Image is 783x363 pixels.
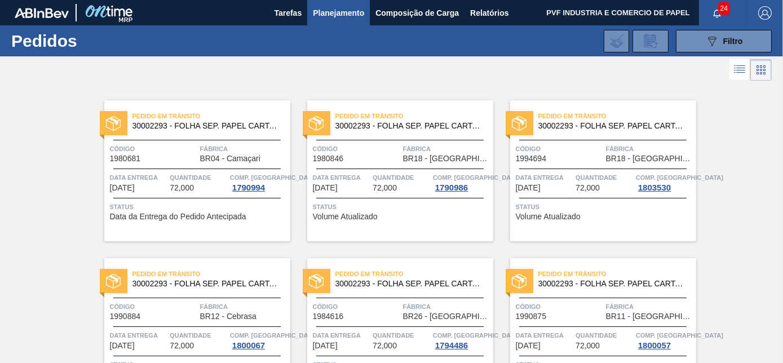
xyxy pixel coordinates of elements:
[606,301,693,312] span: Fábrica
[758,6,772,20] img: Logout
[636,172,723,183] span: Comp. Carga
[230,172,317,183] span: Comp. Carga
[230,172,287,192] a: Comp. [GEOGRAPHIC_DATA]1790994
[636,341,673,350] div: 1800057
[200,301,287,312] span: Fábrica
[433,330,490,350] a: Comp. [GEOGRAPHIC_DATA]1794486
[375,6,459,20] span: Composição de Carga
[538,122,687,130] span: 30002293 - FOLHA SEP. PAPEL CARTAO 1200x1000M 350g
[110,342,135,350] span: 18/08/2025
[170,330,227,341] span: Quantidade
[313,330,370,341] span: Data entrega
[200,312,256,321] span: BR12 - Cebrasa
[576,330,633,341] span: Quantidade
[110,201,287,213] span: Status
[516,213,581,221] span: Volume Atualizado
[403,143,490,154] span: Fábrica
[15,8,69,18] img: TNhmsLtSVTkK8tSr43FrP2fwEKptu5GPRR3wAAAABJRU5ErkJggg==
[516,312,547,321] span: 1990875
[313,301,400,312] span: Código
[290,100,493,241] a: statusPedido em Trânsito30002293 - FOLHA SEP. PAPEL CARTAO 1200x1000M 350gCódigo1980846FábricaBR1...
[516,301,603,312] span: Código
[373,342,397,350] span: 72,000
[200,143,287,154] span: Fábrica
[750,59,772,81] div: Visão em Cards
[433,341,470,350] div: 1794486
[110,330,167,341] span: Data entrega
[110,301,197,312] span: Código
[632,30,669,52] div: Solicitação de Revisão de Pedidos
[516,143,603,154] span: Código
[335,110,493,122] span: Pedido em Trânsito
[110,154,141,163] span: 1980681
[718,2,730,15] span: 24
[676,30,772,52] button: Filtro
[538,268,696,280] span: Pedido em Trânsito
[516,154,547,163] span: 1994694
[403,154,490,163] span: BR18 - Pernambuco
[433,172,520,183] span: Comp. Carga
[170,342,194,350] span: 72,000
[512,116,527,131] img: status
[313,201,490,213] span: Status
[576,184,600,192] span: 72,000
[230,330,317,341] span: Comp. Carga
[313,172,370,183] span: Data entrega
[516,342,541,350] span: 20/08/2025
[313,184,338,192] span: 16/08/2025
[470,6,508,20] span: Relatórios
[433,172,490,192] a: Comp. [GEOGRAPHIC_DATA]1790986
[274,6,302,20] span: Tarefas
[309,116,324,131] img: status
[433,330,520,341] span: Comp. Carga
[636,330,693,350] a: Comp. [GEOGRAPHIC_DATA]1800057
[313,342,338,350] span: 19/08/2025
[636,330,723,341] span: Comp. Carga
[230,183,267,192] div: 1790994
[516,330,573,341] span: Data entrega
[576,172,633,183] span: Quantidade
[403,301,490,312] span: Fábrica
[538,280,687,288] span: 30002293 - FOLHA SEP. PAPEL CARTAO 1200x1000M 350g
[110,172,167,183] span: Data entrega
[516,184,541,192] span: 16/08/2025
[313,143,400,154] span: Código
[110,143,197,154] span: Código
[699,5,735,21] button: Notificações
[373,184,397,192] span: 72,000
[538,110,696,122] span: Pedido em Trânsito
[606,143,693,154] span: Fábrica
[512,274,527,289] img: status
[723,37,743,46] span: Filtro
[516,201,693,213] span: Status
[636,183,673,192] div: 1803530
[313,213,378,221] span: Volume Atualizado
[403,312,490,321] span: BR26 - Uberlândia
[106,274,121,289] img: status
[335,268,493,280] span: Pedido em Trânsito
[604,30,629,52] div: Importar Negociações dos Pedidos
[230,341,267,350] div: 1800067
[309,274,324,289] img: status
[170,184,194,192] span: 72,000
[313,154,344,163] span: 1980846
[606,154,693,163] span: BR18 - Pernambuco
[132,268,290,280] span: Pedido em Trânsito
[110,184,135,192] span: 16/08/2025
[373,330,430,341] span: Quantidade
[132,110,290,122] span: Pedido em Trânsito
[200,154,260,163] span: BR04 - Camaçari
[636,172,693,192] a: Comp. [GEOGRAPHIC_DATA]1803530
[576,342,600,350] span: 72,000
[373,172,430,183] span: Quantidade
[110,213,246,221] span: Data da Entrega do Pedido Antecipada
[132,280,281,288] span: 30002293 - FOLHA SEP. PAPEL CARTAO 1200x1000M 350g
[110,312,141,321] span: 1990884
[106,116,121,131] img: status
[313,6,364,20] span: Planejamento
[230,330,287,350] a: Comp. [GEOGRAPHIC_DATA]1800067
[729,59,750,81] div: Visão em Lista
[606,312,693,321] span: BR11 - São Luís
[433,183,470,192] div: 1790986
[493,100,696,241] a: statusPedido em Trânsito30002293 - FOLHA SEP. PAPEL CARTAO 1200x1000M 350gCódigo1994694FábricaBR1...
